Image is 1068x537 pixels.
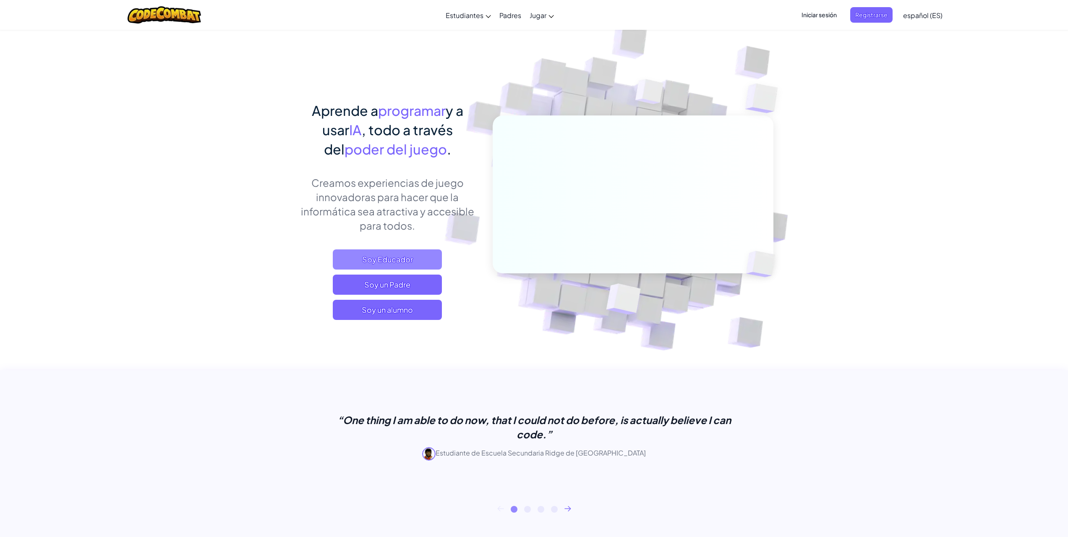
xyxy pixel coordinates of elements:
a: Estudiantes [441,4,495,26]
a: Soy Educador [333,249,442,270]
button: 4 [551,506,558,513]
a: Soy un Padre [333,275,442,295]
p: “One thing I am able to do now, that I could not do before, is actually believe I can code.” [324,413,744,441]
img: Overlap cubes [732,233,795,295]
button: Iniciar sesión [796,7,842,23]
button: Registrarse [850,7,893,23]
img: Overlap cubes [729,63,801,134]
span: poder del juego [345,141,447,157]
img: avatar [422,447,436,461]
a: Padres [495,4,525,26]
p: Creamos experiencias de juego innovadoras para hacer que la informática sea atractiva y accesible... [295,176,480,233]
button: 2 [524,506,531,513]
span: IA [349,121,362,138]
img: Overlap cubes [585,266,661,335]
p: Estudiante de Escuela Secundaria Ridge de [GEOGRAPHIC_DATA] [324,447,744,461]
span: español (ES) [903,11,943,20]
button: Soy un alumno [333,300,442,320]
img: CodeCombat logo [128,6,201,24]
span: programar [378,102,446,119]
span: Aprende a [312,102,378,119]
span: Jugar [530,11,546,20]
a: español (ES) [899,4,947,26]
span: Estudiantes [446,11,483,20]
button: 3 [538,506,544,513]
span: , todo a través del [324,121,453,157]
a: Jugar [525,4,558,26]
img: Overlap cubes [619,63,680,125]
span: . [447,141,451,157]
button: 1 [511,506,517,513]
